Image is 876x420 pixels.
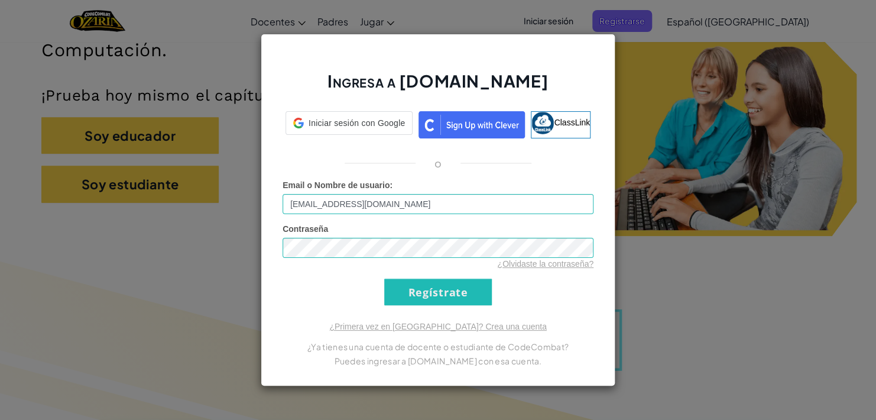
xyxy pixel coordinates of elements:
[384,279,492,305] input: Regístrate
[554,118,590,127] span: ClassLink
[283,340,593,354] p: ¿Ya tienes una cuenta de docente o estudiante de CodeCombat?
[283,179,392,191] label: :
[531,112,554,134] img: classlink-logo-small.png
[497,259,593,269] a: ¿Olvidaste la contraseña?
[283,224,328,234] span: Contraseña
[285,111,413,138] a: Iniciar sesión con Google
[434,156,442,170] p: o
[283,180,390,190] span: Email o Nombre de usuario
[329,322,547,331] a: ¿Primera vez en [GEOGRAPHIC_DATA]? Crea una cuenta
[283,354,593,368] p: Puedes ingresar a [DOMAIN_NAME] con esa cuenta.
[283,70,593,104] h2: Ingresa a [DOMAIN_NAME]
[285,111,413,135] div: Iniciar sesión con Google
[309,117,405,129] span: Iniciar sesión con Google
[418,111,525,138] img: clever_sso_button@2x.png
